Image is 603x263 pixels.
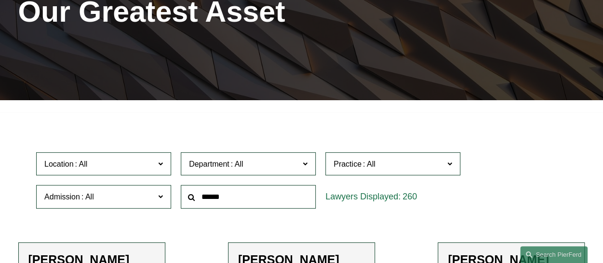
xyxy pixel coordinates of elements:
[44,160,74,168] span: Location
[520,246,588,263] a: Search this site
[44,193,80,201] span: Admission
[402,192,417,201] span: 260
[334,160,362,168] span: Practice
[189,160,229,168] span: Department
